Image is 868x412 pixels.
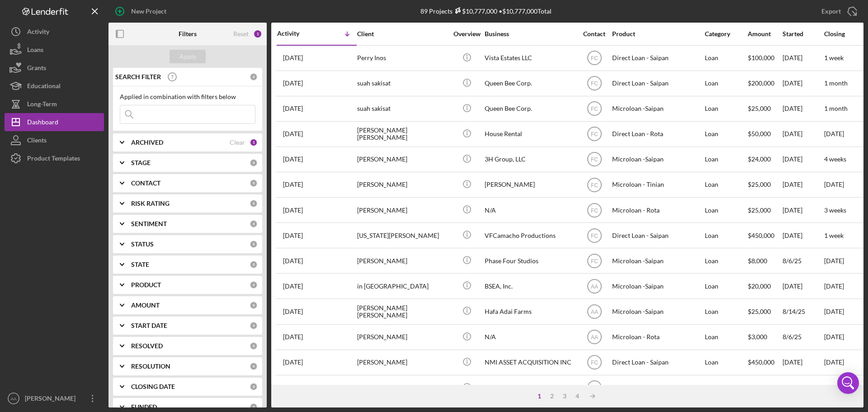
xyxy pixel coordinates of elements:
[783,223,823,247] div: [DATE]
[179,30,197,38] b: Filters
[783,350,823,374] div: [DATE]
[5,95,104,113] a: Long-Term
[612,97,703,121] div: Microloan -Saipan
[783,71,823,95] div: [DATE]
[821,2,841,20] div: Export
[783,122,823,146] div: [DATE]
[131,383,175,390] b: CLOSING DATE
[612,223,703,247] div: Direct Loan - Saipan
[357,274,448,298] div: in [GEOGRAPHIC_DATA]
[705,46,747,70] div: Loan
[250,301,258,309] div: 0
[420,7,552,15] div: 89 Projects • $10,777,000 Total
[612,350,703,374] div: Direct Loan - Saipan
[27,77,61,97] div: Educational
[590,385,598,391] text: AA
[591,258,598,264] text: FC
[591,360,598,366] text: FC
[5,389,104,407] button: AA[PERSON_NAME]
[357,97,448,121] div: suah sakisat
[824,79,848,87] time: 1 month
[783,299,823,323] div: 8/14/25
[485,325,575,349] div: N/A
[837,372,859,394] div: Open Intercom Messenger
[705,147,747,171] div: Loan
[748,180,771,188] span: $25,000
[546,393,558,400] div: 2
[283,359,303,366] time: 2025-07-31 05:31
[23,389,81,410] div: [PERSON_NAME]
[131,2,166,20] div: New Project
[283,181,303,188] time: 2025-09-17 03:22
[5,113,104,131] a: Dashboard
[250,322,258,330] div: 0
[283,308,303,315] time: 2025-08-14 05:40
[748,358,774,366] span: $450,000
[283,232,303,239] time: 2025-08-26 06:52
[612,71,703,95] div: Direct Loan - Saipan
[283,333,303,341] time: 2025-08-10 23:09
[283,80,303,87] time: 2025-09-24 04:02
[590,309,598,315] text: AA
[453,7,497,15] div: $10,777,000
[283,54,303,62] time: 2025-09-28 23:34
[131,342,163,350] b: RESOLVED
[485,299,575,323] div: Hafa Adai Farms
[705,122,747,146] div: Loan
[591,55,598,62] text: FC
[357,249,448,273] div: [PERSON_NAME]
[131,241,154,248] b: STATUS
[783,376,823,400] div: [DATE]
[5,149,104,167] button: Product Templates
[577,30,611,38] div: Contact
[131,139,163,146] b: ARCHIVED
[612,376,703,400] div: Microloan - Rota
[748,79,774,87] span: $200,000
[485,97,575,121] div: Queen Bee Corp.
[131,363,170,370] b: RESOLUTION
[131,281,161,289] b: PRODUCT
[591,106,598,112] text: FC
[357,376,448,400] div: [PERSON_NAME]
[170,50,206,63] button: Apply
[783,173,823,197] div: [DATE]
[485,122,575,146] div: House Rental
[612,122,703,146] div: Direct Loan - Rota
[357,198,448,222] div: [PERSON_NAME]
[612,46,703,70] div: Direct Loan - Saipan
[824,232,844,239] time: 1 week
[5,77,104,95] a: Educational
[748,282,771,290] span: $20,000
[571,393,584,400] div: 4
[5,23,104,41] a: Activity
[485,198,575,222] div: N/A
[27,149,80,170] div: Product Templates
[5,41,104,59] button: Loans
[705,97,747,121] div: Loan
[131,220,167,227] b: SENTIMENT
[250,138,258,147] div: 1
[783,30,823,38] div: Started
[250,179,258,187] div: 0
[783,46,823,70] div: [DATE]
[612,147,703,171] div: Microloan -Saipan
[612,249,703,273] div: Microloan -Saipan
[283,156,303,163] time: 2025-09-17 05:43
[824,384,844,391] time: [DATE]
[612,325,703,349] div: Microloan - Rota
[357,299,448,323] div: [PERSON_NAME] [PERSON_NAME]
[748,308,771,315] span: $25,000
[250,362,258,370] div: 0
[783,249,823,273] div: 8/6/25
[783,274,823,298] div: [DATE]
[485,30,575,38] div: Business
[485,147,575,171] div: 3H Group, LLC
[705,350,747,374] div: Loan
[824,206,846,214] time: 3 weeks
[824,54,844,62] time: 1 week
[357,122,448,146] div: [PERSON_NAME] [PERSON_NAME]
[5,59,104,77] a: Grants
[131,180,160,187] b: CONTACT
[783,147,823,171] div: [DATE]
[108,2,175,20] button: New Project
